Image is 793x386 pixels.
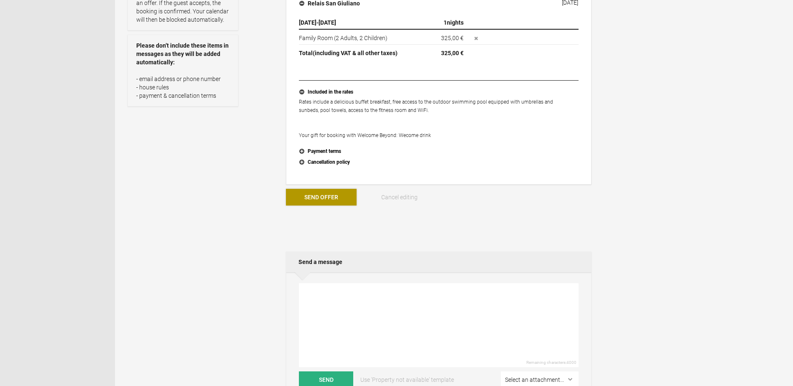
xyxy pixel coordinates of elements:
[286,251,592,272] h2: Send a message
[136,41,229,66] strong: Please don’t include these items in messages as they will be added automatically:
[441,50,464,56] flynt-currency: 325,00 €
[286,189,357,206] button: Send Offer
[411,16,467,29] th: nights
[136,75,229,100] p: - email address or phone number - house rules - payment & cancellation terms
[299,29,411,45] td: Family Room (2 Adults, 2 Children)
[299,87,579,98] button: Included in the rates
[299,19,316,26] span: [DATE]
[299,146,579,157] button: Payment terms
[444,19,447,26] span: 1
[313,50,398,56] span: (including VAT & all other taxes)
[441,35,464,41] flynt-currency: 325,00 €
[319,19,336,26] span: [DATE]
[365,189,435,206] button: Cancel editing
[299,157,579,168] button: Cancellation policy
[299,98,579,140] p: Rates include a delicious buffet breakfast, free access to the outdoor swimming pool equipped wit...
[299,16,411,29] th: -
[299,45,411,60] th: Total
